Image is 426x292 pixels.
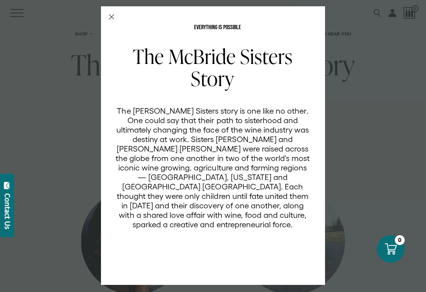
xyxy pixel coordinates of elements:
[395,235,405,245] div: 0
[109,14,114,20] button: Close Modal
[115,106,310,229] p: The [PERSON_NAME] Sisters story is one like no other. One could say that their path to sisterhood...
[4,193,11,229] div: Contact Us
[115,24,320,31] p: EVERYTHING IS POSSIBLE
[115,45,310,90] h2: The McBride Sisters Story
